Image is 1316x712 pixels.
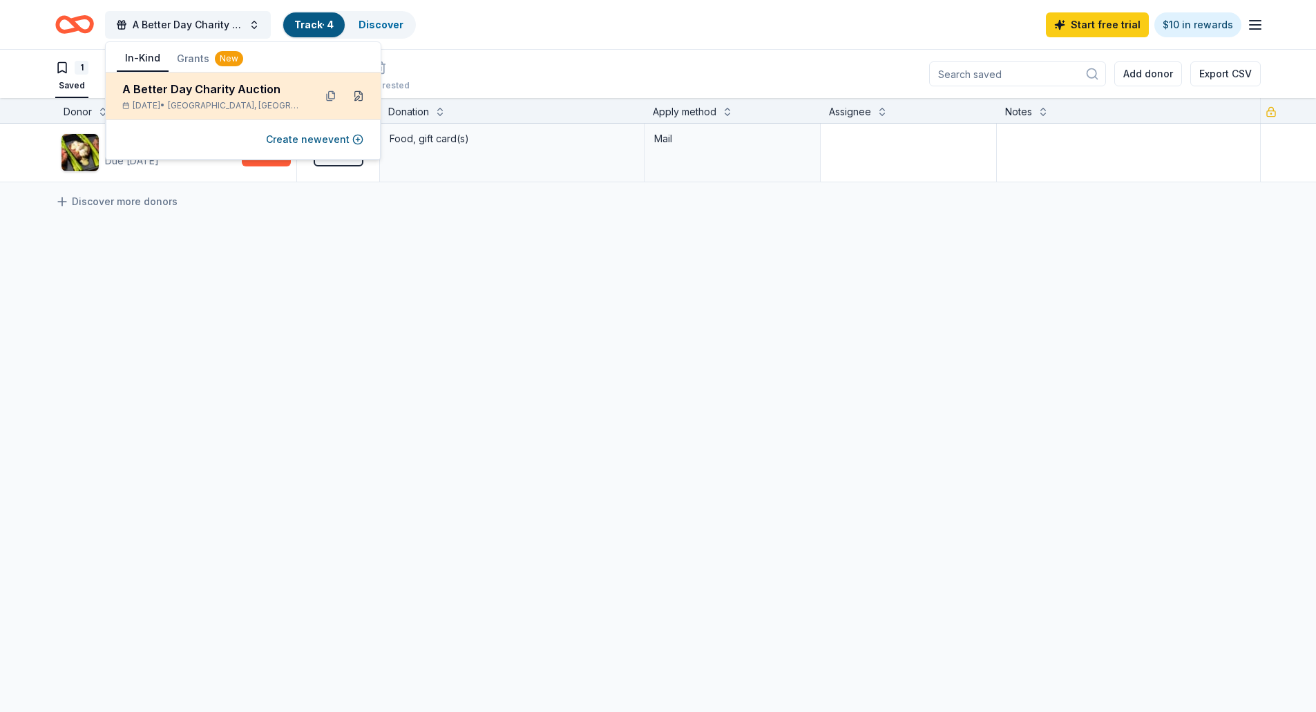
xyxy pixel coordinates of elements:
[133,17,243,33] span: A Better Day Charity Auction
[168,100,303,111] span: [GEOGRAPHIC_DATA], [GEOGRAPHIC_DATA]
[294,19,334,30] a: Track· 4
[105,11,271,39] button: A Better Day Charity Auction
[829,104,871,120] div: Assignee
[55,55,88,98] button: 1Saved
[1046,12,1149,37] a: Start free trial
[55,193,178,210] a: Discover more donors
[169,46,251,71] button: Grants
[266,131,363,148] button: Create newevent
[1154,12,1241,37] a: $10 in rewards
[55,8,94,41] a: Home
[105,153,159,169] div: Due [DATE]
[359,19,403,30] a: Discover
[64,104,92,120] div: Donor
[61,133,236,172] button: Image for Perry's Restaurants[PERSON_NAME] RestaurantsDue [DATE]
[1114,61,1182,86] button: Add donor
[1005,104,1032,120] div: Notes
[122,81,303,97] div: A Better Day Charity Auction
[55,80,88,91] div: Saved
[282,11,416,39] button: Track· 4Discover
[653,104,716,120] div: Apply method
[122,100,303,111] div: [DATE] •
[117,46,169,72] button: In-Kind
[215,51,243,66] div: New
[75,61,88,75] div: 1
[388,129,636,148] div: Food, gift card(s)
[654,131,810,147] div: Mail
[929,61,1106,86] input: Search saved
[388,104,429,120] div: Donation
[61,134,99,171] img: Image for Perry's Restaurants
[1190,61,1261,86] button: Export CSV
